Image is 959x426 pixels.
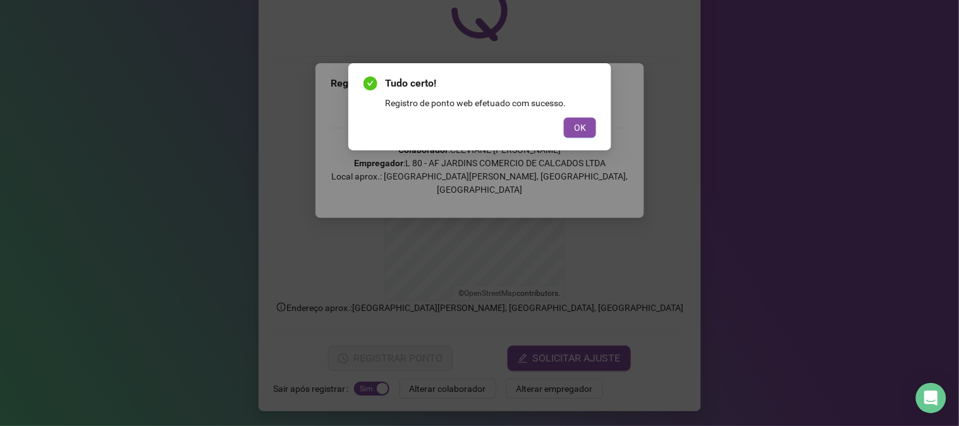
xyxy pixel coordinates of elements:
[385,76,596,91] span: Tudo certo!
[363,76,377,90] span: check-circle
[385,96,596,110] div: Registro de ponto web efetuado com sucesso.
[916,383,946,413] div: Open Intercom Messenger
[564,118,596,138] button: OK
[574,121,586,135] span: OK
